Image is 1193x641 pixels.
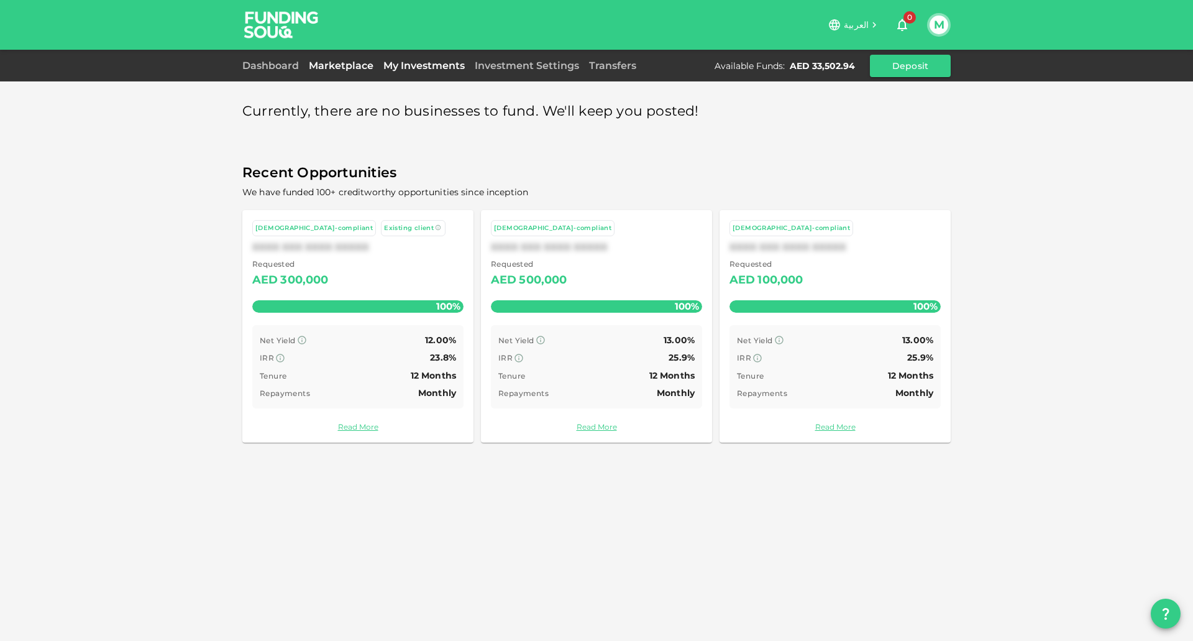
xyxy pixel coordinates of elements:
[890,12,915,37] button: 0
[280,270,328,290] div: 300,000
[242,99,699,124] span: Currently, there are no businesses to fund. We'll keep you posted!
[737,353,751,362] span: IRR
[729,421,941,433] a: Read More
[411,370,456,381] span: 12 Months
[907,352,933,363] span: 25.9%
[255,223,373,234] div: [DEMOGRAPHIC_DATA]-compliant
[657,387,695,399] span: Monthly
[242,161,951,185] span: Recent Opportunities
[418,387,456,399] span: Monthly
[494,223,611,234] div: [DEMOGRAPHIC_DATA]-compliant
[491,270,516,290] div: AED
[260,353,274,362] span: IRR
[378,60,470,71] a: My Investments
[260,371,286,380] span: Tenure
[498,389,549,398] span: Repayments
[584,60,641,71] a: Transfers
[757,270,803,290] div: 100,000
[491,258,567,270] span: Requested
[733,223,850,234] div: [DEMOGRAPHIC_DATA]-compliant
[252,258,329,270] span: Requested
[715,60,785,72] div: Available Funds :
[252,241,464,253] div: XXXX XXX XXXX XXXXX
[252,270,278,290] div: AED
[729,241,941,253] div: XXXX XXX XXXX XXXXX
[260,336,296,345] span: Net Yield
[430,352,456,363] span: 23.8%
[930,16,948,34] button: M
[870,55,951,77] button: Deposit
[242,210,473,443] a: [DEMOGRAPHIC_DATA]-compliant Existing clientXXXX XXX XXXX XXXXX Requested AED300,000100% Net Yiel...
[664,334,695,346] span: 13.00%
[260,389,310,398] span: Repayments
[498,371,525,380] span: Tenure
[729,270,755,290] div: AED
[481,210,712,443] a: [DEMOGRAPHIC_DATA]-compliantXXXX XXX XXXX XXXXX Requested AED500,000100% Net Yield 13.00% IRR 25....
[1151,599,1181,629] button: question
[729,258,803,270] span: Requested
[242,60,304,71] a: Dashboard
[790,60,855,72] div: AED 33,502.94
[737,371,764,380] span: Tenure
[669,352,695,363] span: 25.9%
[252,421,464,433] a: Read More
[491,421,702,433] a: Read More
[649,370,695,381] span: 12 Months
[491,241,702,253] div: XXXX XXX XXXX XXXXX
[737,389,787,398] span: Repayments
[498,336,534,345] span: Net Yield
[384,224,434,232] span: Existing client
[895,387,933,399] span: Monthly
[672,297,702,315] span: 100%
[720,210,951,443] a: [DEMOGRAPHIC_DATA]-compliantXXXX XXX XXXX XXXXX Requested AED100,000100% Net Yield 13.00% IRR 25....
[902,334,933,346] span: 13.00%
[425,334,456,346] span: 12.00%
[519,270,567,290] div: 500,000
[737,336,773,345] span: Net Yield
[903,11,916,24] span: 0
[910,297,941,315] span: 100%
[470,60,584,71] a: Investment Settings
[888,370,933,381] span: 12 Months
[433,297,464,315] span: 100%
[242,187,528,198] span: We have funded 100+ creditworthy opportunities since inception
[498,353,513,362] span: IRR
[844,19,869,30] span: العربية
[304,60,378,71] a: Marketplace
